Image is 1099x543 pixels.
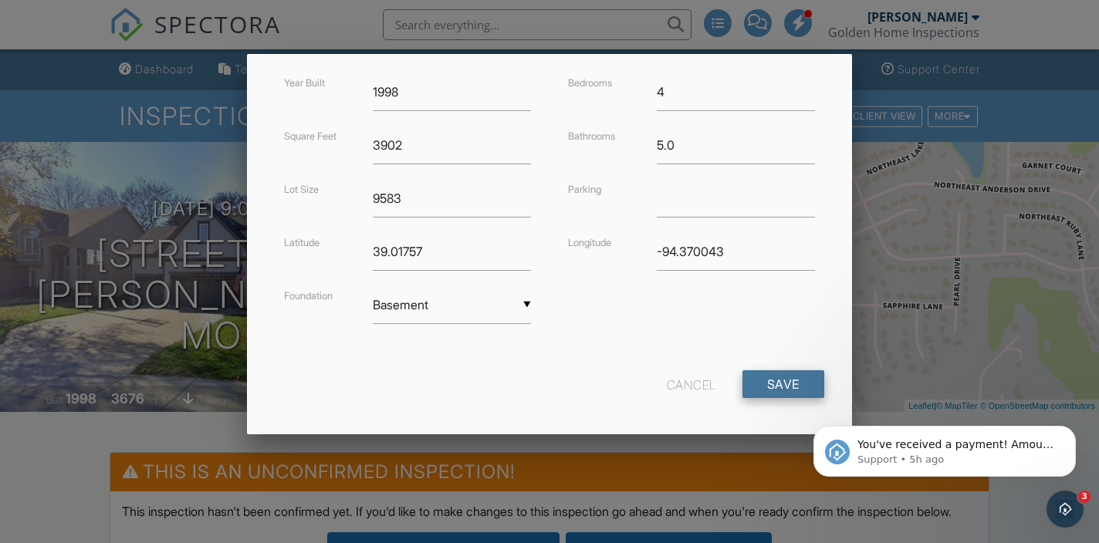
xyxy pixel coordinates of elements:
[284,184,319,195] label: Lot Size
[742,370,824,398] input: Save
[667,370,716,398] div: Cancel
[284,77,325,89] label: Year Built
[67,45,265,226] span: You've received a payment! Amount $435.00 Fee $0.00 Net $435.00 Transaction # pi_3SC2r4K7snlDGpRF...
[790,393,1099,501] iframe: Intercom notifications message
[1078,491,1091,503] span: 3
[67,59,266,73] p: Message from Support, sent 5h ago
[1047,491,1084,528] iframe: Intercom live chat
[568,184,601,195] label: Parking
[284,290,333,302] label: Foundation
[284,237,320,248] label: Latitude
[568,237,611,248] label: Longitude
[284,130,336,142] label: Square Feet
[568,77,612,89] label: Bedrooms
[568,130,615,142] label: Bathrooms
